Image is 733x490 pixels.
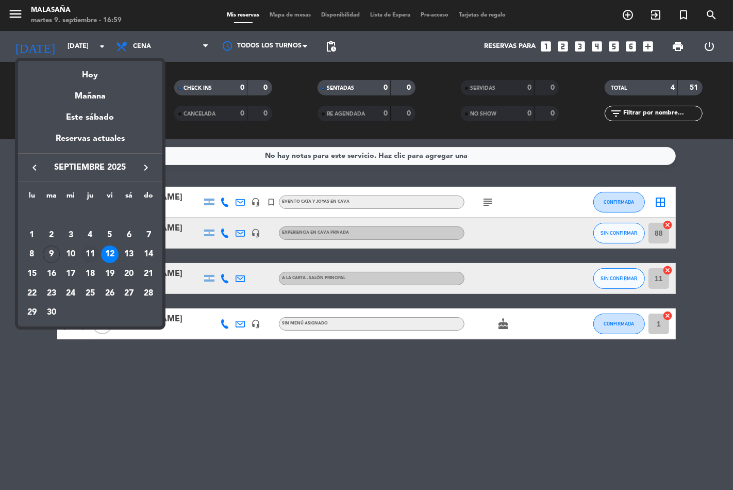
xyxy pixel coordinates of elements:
div: 23 [43,285,60,302]
div: 6 [120,226,138,244]
div: 5 [101,226,119,244]
div: 26 [101,285,119,302]
div: 18 [81,265,99,283]
div: 11 [81,246,99,263]
td: 21 de septiembre de 2025 [139,264,158,284]
td: 15 de septiembre de 2025 [22,264,42,284]
div: 27 [120,285,138,302]
td: 16 de septiembre de 2025 [42,264,61,284]
td: 18 de septiembre de 2025 [80,264,100,284]
td: 7 de septiembre de 2025 [139,225,158,245]
td: 6 de septiembre de 2025 [120,225,139,245]
th: miércoles [61,190,80,206]
td: 13 de septiembre de 2025 [120,245,139,265]
td: 12 de septiembre de 2025 [100,245,120,265]
th: martes [42,190,61,206]
th: lunes [22,190,42,206]
div: 10 [62,246,79,263]
div: 28 [140,285,157,302]
div: 3 [62,226,79,244]
td: 11 de septiembre de 2025 [80,245,100,265]
td: 26 de septiembre de 2025 [100,284,120,303]
td: SEP. [22,206,158,225]
div: 22 [23,285,41,302]
div: 8 [23,246,41,263]
div: 1 [23,226,41,244]
div: 12 [101,246,119,263]
td: 14 de septiembre de 2025 [139,245,158,265]
td: 4 de septiembre de 2025 [80,225,100,245]
td: 19 de septiembre de 2025 [100,264,120,284]
div: Reservas actuales [18,132,162,153]
td: 28 de septiembre de 2025 [139,284,158,303]
div: 2 [43,226,60,244]
th: jueves [80,190,100,206]
td: 8 de septiembre de 2025 [22,245,42,265]
td: 27 de septiembre de 2025 [120,284,139,303]
i: keyboard_arrow_left [28,161,41,174]
th: sábado [120,190,139,206]
div: 29 [23,304,41,321]
th: viernes [100,190,120,206]
td: 5 de septiembre de 2025 [100,225,120,245]
button: keyboard_arrow_right [137,161,155,174]
div: Hoy [18,61,162,82]
td: 2 de septiembre de 2025 [42,225,61,245]
td: 30 de septiembre de 2025 [42,303,61,323]
div: Mañana [18,82,162,103]
div: 7 [140,226,157,244]
td: 3 de septiembre de 2025 [61,225,80,245]
span: septiembre 2025 [44,161,137,174]
td: 24 de septiembre de 2025 [61,284,80,303]
td: 23 de septiembre de 2025 [42,284,61,303]
div: 4 [81,226,99,244]
button: keyboard_arrow_left [25,161,44,174]
div: 21 [140,265,157,283]
td: 1 de septiembre de 2025 [22,225,42,245]
td: 22 de septiembre de 2025 [22,284,42,303]
div: 19 [101,265,119,283]
td: 17 de septiembre de 2025 [61,264,80,284]
td: 29 de septiembre de 2025 [22,303,42,323]
div: 24 [62,285,79,302]
td: 10 de septiembre de 2025 [61,245,80,265]
div: 17 [62,265,79,283]
div: 25 [81,285,99,302]
td: 25 de septiembre de 2025 [80,284,100,303]
div: 14 [140,246,157,263]
div: 16 [43,265,60,283]
i: keyboard_arrow_right [140,161,152,174]
div: 13 [120,246,138,263]
div: 20 [120,265,138,283]
div: 30 [43,304,60,321]
td: 20 de septiembre de 2025 [120,264,139,284]
td: 9 de septiembre de 2025 [42,245,61,265]
div: Este sábado [18,103,162,132]
div: 9 [43,246,60,263]
div: 15 [23,265,41,283]
th: domingo [139,190,158,206]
